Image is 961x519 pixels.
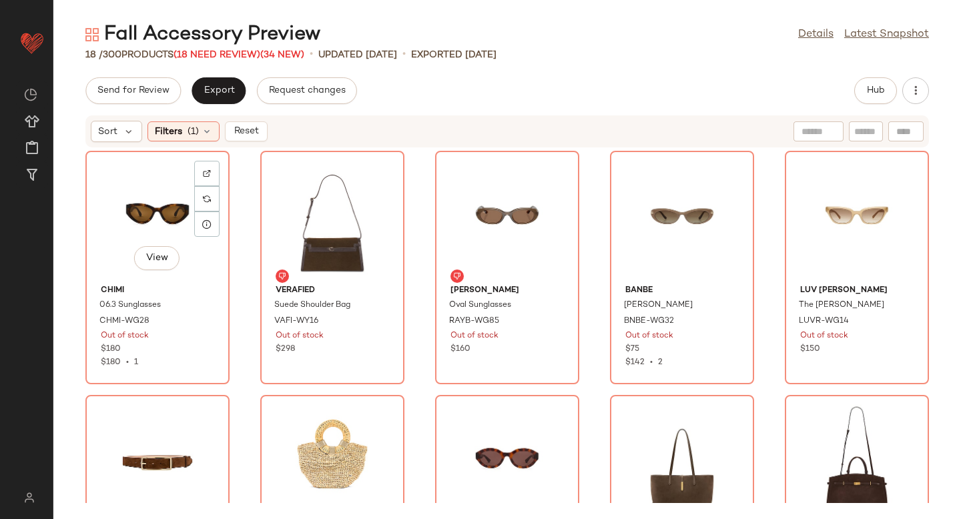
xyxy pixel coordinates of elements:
[85,77,181,104] button: Send for Review
[99,300,161,312] span: 06.3 Sunglasses
[188,125,199,139] span: (1)
[800,344,820,356] span: $150
[625,358,645,367] span: $142
[103,50,121,60] span: 300
[276,285,389,297] span: VERAFIED
[799,300,884,312] span: The [PERSON_NAME]
[800,285,914,297] span: Luv [PERSON_NAME]
[145,253,168,264] span: View
[800,330,848,342] span: Out of stock
[866,85,885,96] span: Hub
[278,272,286,280] img: svg%3e
[134,358,138,367] span: 1
[98,125,117,139] span: Sort
[260,50,304,60] span: (34 New)
[101,330,149,342] span: Out of stock
[624,316,674,328] span: BNBE-WG32
[453,272,461,280] img: svg%3e
[625,285,739,297] span: Banbe
[192,77,246,104] button: Export
[257,77,357,104] button: Request changes
[310,47,313,63] span: •
[121,358,134,367] span: •
[274,300,350,312] span: Suede Shoulder Bag
[624,300,693,312] span: [PERSON_NAME]
[411,48,497,62] p: Exported [DATE]
[268,85,346,96] span: Request changes
[203,85,234,96] span: Export
[155,125,182,139] span: Filters
[134,246,180,270] button: View
[799,316,849,328] span: LUVR-WG14
[658,358,663,367] span: 2
[625,330,673,342] span: Out of stock
[174,50,260,60] span: (18 Need Review)
[798,27,834,43] a: Details
[101,285,214,297] span: Chimi
[449,316,499,328] span: RAYB-WG85
[203,169,211,177] img: svg%3e
[276,344,295,356] span: $298
[85,28,99,41] img: svg%3e
[449,300,511,312] span: Oval Sunglasses
[203,195,211,203] img: svg%3e
[16,492,42,503] img: svg%3e
[844,27,929,43] a: Latest Snapshot
[450,285,564,297] span: [PERSON_NAME]
[85,50,103,60] span: 18 /
[225,121,268,141] button: Reset
[274,316,318,328] span: VAFI-WY16
[615,155,749,280] img: BNBE-WG32_V1.jpg
[101,344,121,356] span: $180
[19,29,45,56] img: heart_red.DM2ytmEG.svg
[450,344,470,356] span: $160
[99,316,149,328] span: CHMI-WG28
[440,155,575,280] img: RAYB-WG85_V1.jpg
[402,47,406,63] span: •
[97,85,170,96] span: Send for Review
[789,155,924,280] img: LUVR-WG14_V1.jpg
[318,48,397,62] p: updated [DATE]
[854,77,897,104] button: Hub
[265,155,400,280] img: VAFI-WY16_V1.jpg
[276,330,324,342] span: Out of stock
[85,21,320,48] div: Fall Accessory Preview
[90,155,225,280] img: CHMI-WG28_V1.jpg
[101,358,121,367] span: $180
[625,344,639,356] span: $75
[233,126,258,137] span: Reset
[24,88,37,101] img: svg%3e
[85,48,304,62] div: Products
[450,330,499,342] span: Out of stock
[645,358,658,367] span: •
